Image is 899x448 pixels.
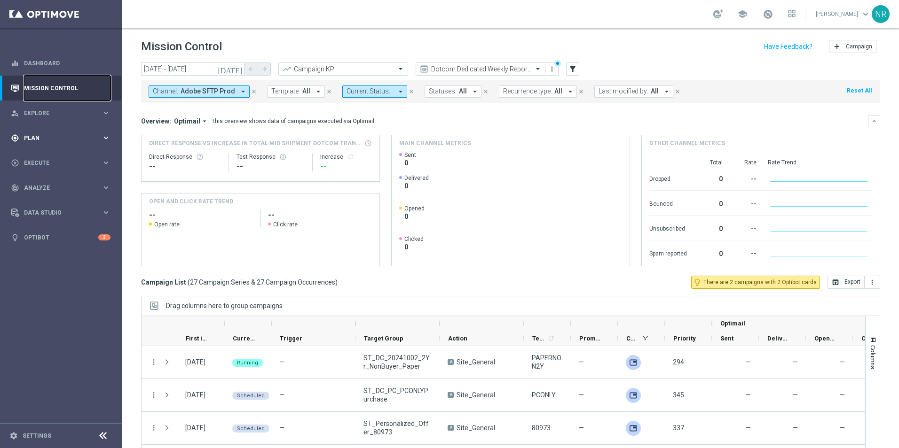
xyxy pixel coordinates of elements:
span: ST_DC_PC_PCONLYPurchase [363,386,432,403]
button: close [673,86,682,97]
i: arrow_forward [261,66,268,72]
button: Current Status: arrow_drop_down [342,85,407,98]
a: Dashboard [24,51,110,76]
i: play_circle_outline [11,159,19,167]
span: All [651,87,659,95]
i: keyboard_arrow_right [102,108,110,117]
i: settings [9,432,18,440]
i: trending_up [282,64,292,74]
i: keyboard_arrow_right [102,183,110,192]
i: keyboard_arrow_right [102,158,110,167]
button: keyboard_arrow_down [868,115,880,127]
h2: -- [268,209,372,221]
colored-tag: Scheduled [232,391,269,400]
button: arrow_back [244,62,258,76]
span: Optimail [174,117,200,125]
div: Optibot [11,225,110,250]
colored-tag: Running [232,358,263,367]
i: arrow_drop_down [662,87,671,96]
span: 27 Campaign Series & 27 Campaign Occurrences [190,278,335,286]
div: equalizer Dashboard [10,60,111,67]
span: Columns [869,345,877,369]
span: — [279,424,284,432]
i: person_search [11,109,19,117]
div: -- [237,161,304,172]
h3: Campaign List [141,278,338,286]
div: gps_fixed Plan keyboard_arrow_right [10,134,111,142]
span: — [793,358,798,366]
span: A [448,359,454,365]
a: Settings [23,433,51,439]
button: close [481,86,490,97]
div: Data Studio [11,209,102,217]
i: lightbulb_outline [693,278,702,286]
div: track_changes Analyze keyboard_arrow_right [10,184,111,192]
span: — [840,358,845,366]
span: Delivered [404,174,429,182]
i: lightbulb [11,233,19,242]
span: Site_General [457,358,495,366]
button: Reset All [846,85,873,96]
div: There are unsaved changes [554,60,561,67]
div: play_circle_outline Execute keyboard_arrow_right [10,159,111,167]
span: Explore [24,110,102,116]
input: Have Feedback? [764,43,812,50]
i: close [578,88,584,95]
div: 28 Sep 2025, Sunday [185,424,205,432]
i: equalizer [11,59,19,68]
span: — [279,391,284,399]
i: refresh [347,153,355,161]
i: keyboard_arrow_right [102,133,110,142]
div: -- [734,170,757,185]
span: Templates [532,335,546,342]
div: 0 [698,170,723,185]
span: 337 [673,424,684,432]
span: A [448,392,454,398]
i: close [326,88,332,95]
div: -- [320,161,372,172]
span: 345 [673,391,684,399]
i: arrow_drop_down [396,87,405,96]
span: Sent [720,335,733,342]
span: Current Status: [347,87,390,95]
i: arrow_drop_down [566,87,575,96]
span: ( [188,278,190,286]
img: Adobe SFTP Prod [626,355,641,370]
span: keyboard_arrow_down [860,9,871,19]
span: Site_General [457,424,495,432]
span: — [279,358,284,366]
span: Scheduled [237,425,265,432]
span: Delivered [767,335,790,342]
button: open_in_browser Export [828,276,865,289]
span: — [579,358,584,366]
div: Bounced [649,195,687,210]
span: Channel: [153,87,178,95]
div: Increase [320,153,372,161]
span: 0 [404,243,424,251]
span: Sent [404,151,416,159]
span: PAPERNON2Y [532,354,563,371]
i: more_vert [150,391,158,399]
button: close [577,86,585,97]
div: 0 [698,220,723,235]
span: Opened [404,205,425,212]
div: Press SPACE to select this row. [142,379,177,412]
span: — [579,424,584,432]
span: Template: [271,87,300,95]
span: — [840,391,845,399]
span: Priority [673,335,696,342]
div: Dashboard [11,51,110,76]
span: — [793,424,798,432]
div: NR [872,5,890,23]
button: Last modified by: All arrow_drop_down [594,85,673,98]
button: Statuses: All arrow_drop_down [425,85,481,98]
i: more_vert [150,358,158,366]
h2: -- [149,209,253,221]
span: Click rate [273,221,298,228]
button: Recurrence type: All arrow_drop_down [499,85,577,98]
span: 294 [673,358,684,366]
button: Mission Control [10,85,111,92]
img: Adobe SFTP Prod [626,388,641,403]
span: Scheduled [237,393,265,399]
span: Recurrence type: [503,87,552,95]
